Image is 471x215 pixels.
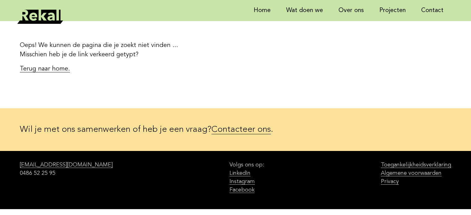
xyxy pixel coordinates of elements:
[20,123,451,136] p: Wil je met ons samenwerken of heb je een vraag? .
[212,125,271,134] a: Contacteer ons
[381,179,399,185] a: Privacy
[20,161,113,194] p: 0486 52 25 95
[229,179,255,185] a: Instagram
[229,161,264,194] p: Volgs ons op:
[20,41,451,59] p: Oeps! We kunnen de pagina die je zoekt niet vinden ... Misschien heb je de link verkeerd getypt?
[381,162,451,168] a: Toegankelijkheidsverklaring
[20,66,70,72] a: Terug naar home.
[381,170,442,176] a: Algemene voorwaarden
[229,170,251,176] a: LinkedIn
[20,162,113,168] a: [EMAIL_ADDRESS][DOMAIN_NAME]
[229,187,255,193] a: Facebook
